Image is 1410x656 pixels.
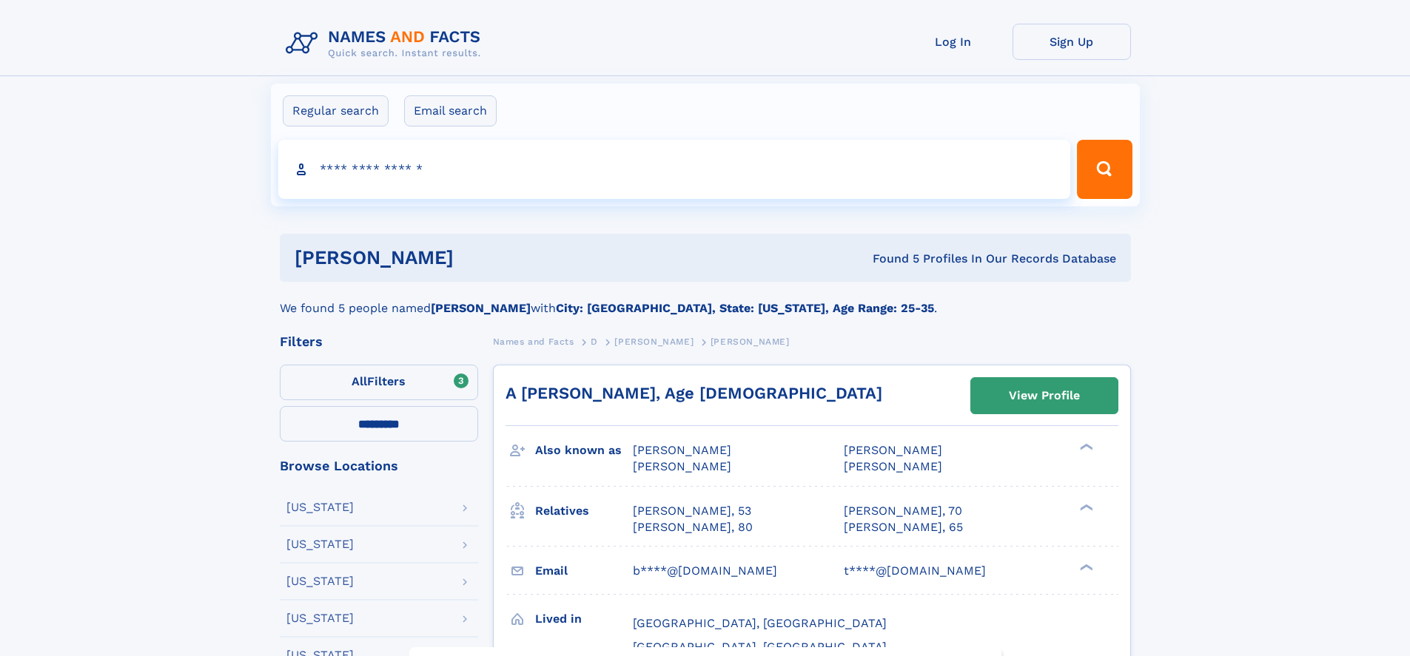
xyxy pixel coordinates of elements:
[280,459,478,473] div: Browse Locations
[1013,24,1131,60] a: Sign Up
[633,459,731,473] span: [PERSON_NAME]
[286,538,354,550] div: [US_STATE]
[286,501,354,513] div: [US_STATE]
[535,438,633,463] h3: Also known as
[633,616,887,630] span: [GEOGRAPHIC_DATA], [GEOGRAPHIC_DATA]
[535,498,633,524] h3: Relatives
[280,335,478,348] div: Filters
[431,301,531,315] b: [PERSON_NAME]
[404,95,497,126] label: Email search
[295,248,663,267] h1: [PERSON_NAME]
[286,612,354,624] div: [US_STATE]
[1076,442,1094,452] div: ❯
[352,374,367,388] span: All
[286,575,354,587] div: [US_STATE]
[535,606,633,632] h3: Lived in
[971,378,1118,413] a: View Profile
[591,337,598,347] span: D
[1077,140,1132,199] button: Search Button
[278,140,1071,199] input: search input
[1076,562,1094,572] div: ❯
[283,95,389,126] label: Regular search
[844,459,942,473] span: [PERSON_NAME]
[614,337,694,347] span: [PERSON_NAME]
[280,365,478,400] label: Filters
[711,337,790,347] span: [PERSON_NAME]
[844,503,962,519] a: [PERSON_NAME], 70
[1009,379,1080,413] div: View Profile
[633,443,731,457] span: [PERSON_NAME]
[506,384,882,402] a: A [PERSON_NAME], Age [DEMOGRAPHIC_DATA]
[633,519,753,535] a: [PERSON_NAME], 80
[556,301,934,315] b: City: [GEOGRAPHIC_DATA], State: [US_STATE], Age Range: 25-35
[280,282,1131,317] div: We found 5 people named with .
[633,640,887,654] span: [GEOGRAPHIC_DATA], [GEOGRAPHIC_DATA]
[493,332,574,351] a: Names and Facts
[614,332,694,351] a: [PERSON_NAME]
[844,443,942,457] span: [PERSON_NAME]
[535,558,633,584] h3: Email
[1076,502,1094,512] div: ❯
[663,251,1116,267] div: Found 5 Profiles In Our Records Database
[894,24,1013,60] a: Log In
[591,332,598,351] a: D
[280,24,493,64] img: Logo Names and Facts
[844,519,963,535] a: [PERSON_NAME], 65
[633,503,751,519] a: [PERSON_NAME], 53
